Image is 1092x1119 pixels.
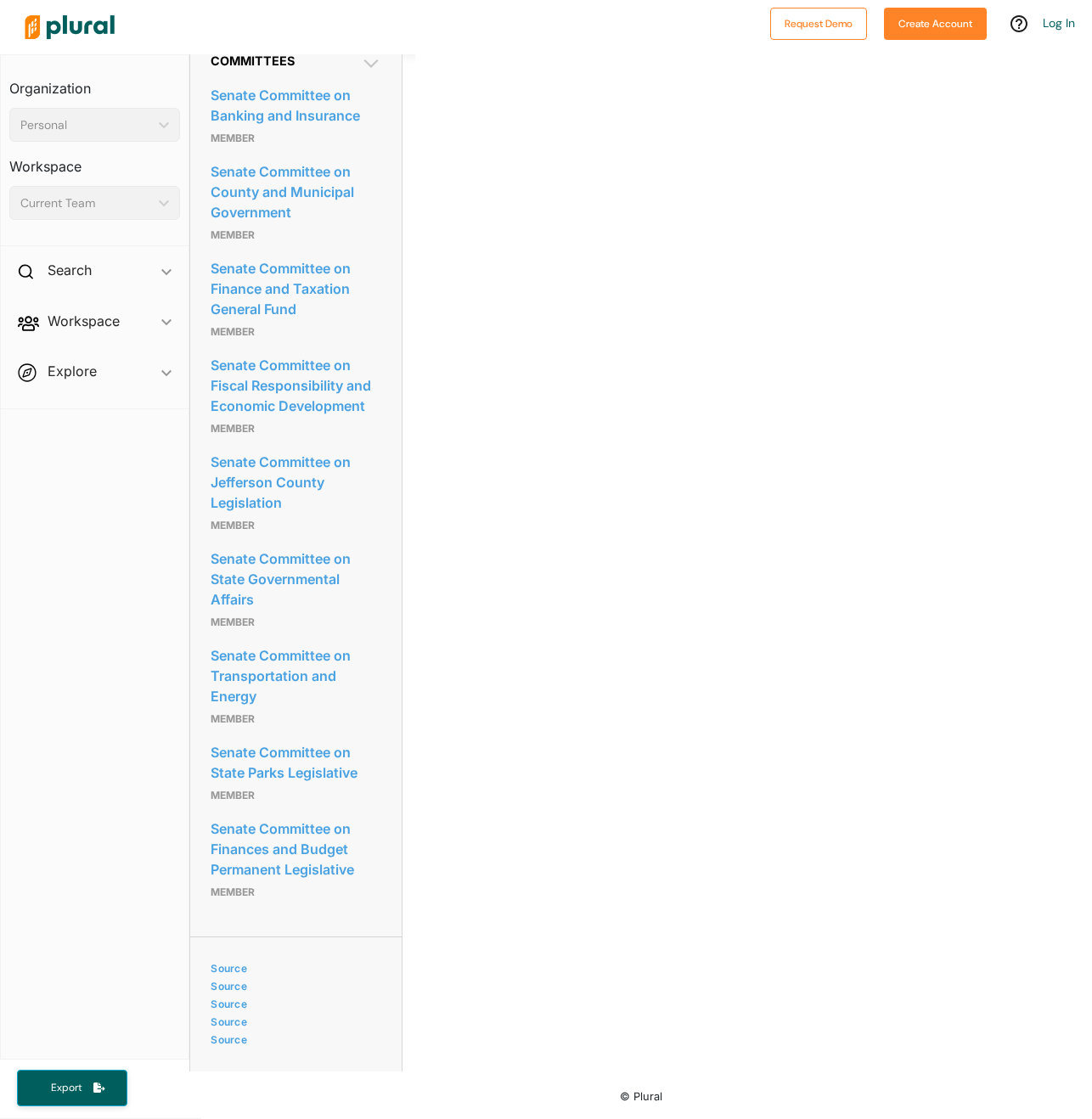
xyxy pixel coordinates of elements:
a: Senate Committee on Transportation and Energy [211,643,381,709]
a: Senate Committee on State Governmental Affairs [211,546,381,612]
a: Source [211,980,376,992]
a: Senate Committee on Fiscal Responsibility and Economic Development [211,352,381,419]
span: Committees [211,53,295,68]
p: Member [211,419,381,439]
div: Current Team [20,194,152,212]
p: Member [211,225,381,245]
h3: Organization [9,64,180,101]
a: Senate Committee on Jefferson County Legislation [211,449,381,515]
a: Senate Committee on Finance and Taxation General Fund [211,256,381,322]
a: Source [211,1015,376,1028]
a: Source [211,998,376,1010]
a: Senate Committee on County and Municipal Government [211,159,381,225]
small: © Plural [620,1090,662,1103]
p: Member [211,882,381,903]
button: Export [17,1070,127,1106]
span: Export [39,1081,93,1095]
p: Member [211,709,381,729]
a: Create Account [884,14,987,31]
button: Create Account [884,8,987,40]
p: Member [211,128,381,149]
p: Member [211,515,381,536]
a: Senate Committee on State Parks Legislative [211,739,381,785]
a: Request Demo [770,14,867,31]
a: Source [211,1033,376,1046]
p: Member [211,785,381,806]
a: Senate Committee on Banking and Insurance [211,82,381,128]
a: Source [211,962,376,975]
div: Personal [20,116,152,134]
p: Member [211,612,381,633]
h3: Workspace [9,142,180,179]
button: Request Demo [770,8,867,40]
a: Log In [1043,15,1075,31]
h2: Search [48,261,92,279]
a: Senate Committee on Finances and Budget Permanent Legislative [211,816,381,882]
p: Member [211,322,381,342]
